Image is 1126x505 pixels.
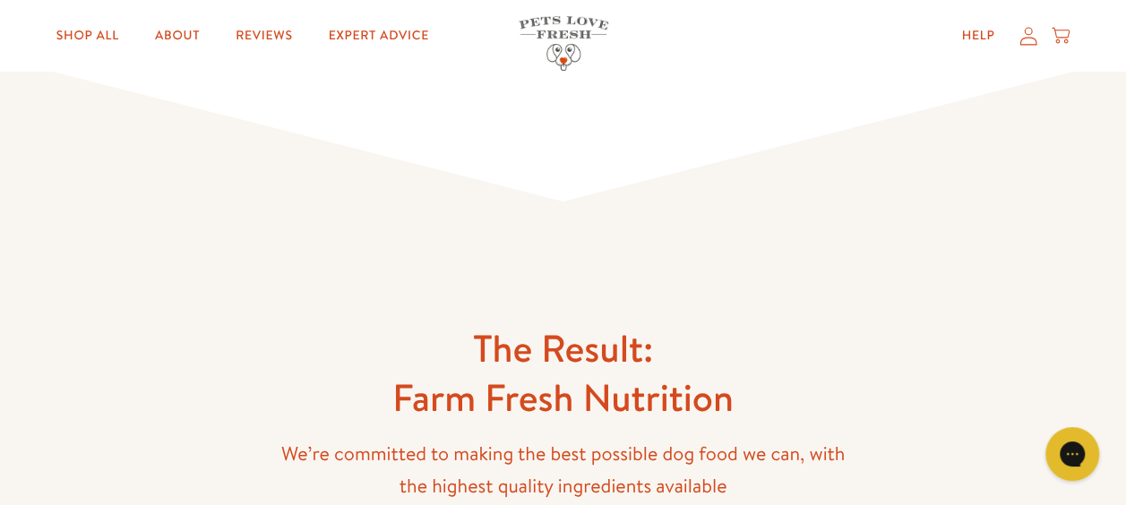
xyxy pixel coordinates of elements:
[314,18,443,54] a: Expert Advice
[42,18,133,54] a: Shop All
[947,18,1009,54] a: Help
[141,18,214,54] a: About
[277,437,850,502] p: We’re committed to making the best possible dog food we can, with the highest quality ingredients...
[519,16,608,71] img: Pets Love Fresh
[221,18,306,54] a: Reviews
[277,324,850,422] h1: The Result: Farm Fresh Nutrition
[1036,421,1108,487] iframe: Gorgias live chat messenger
